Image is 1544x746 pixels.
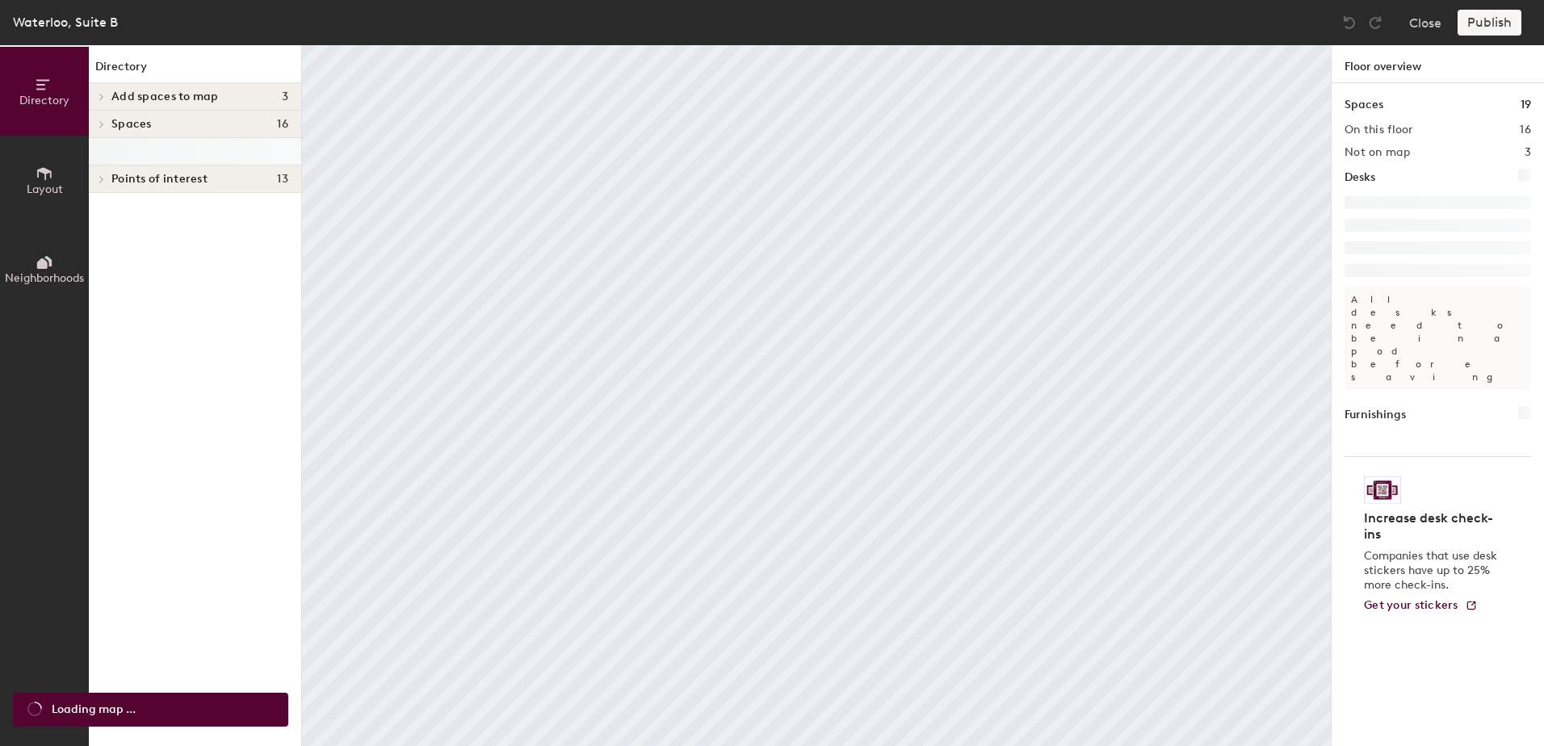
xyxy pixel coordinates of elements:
[111,118,152,131] span: Spaces
[1364,599,1478,613] a: Get your stickers
[1520,124,1531,136] h2: 16
[1332,45,1544,83] h1: Floor overview
[1364,476,1401,504] img: Sticker logo
[111,90,219,103] span: Add spaces to map
[1521,96,1531,114] h1: 19
[89,58,301,83] h1: Directory
[13,12,118,32] div: Waterloo, Suite B
[282,90,288,103] span: 3
[1367,15,1383,31] img: Redo
[5,271,84,285] span: Neighborhoods
[1345,146,1410,159] h2: Not on map
[111,173,208,186] span: Points of interest
[1345,169,1375,186] h1: Desks
[1364,510,1502,543] h4: Increase desk check-ins
[277,173,288,186] span: 13
[302,45,1331,746] canvas: Map
[1525,146,1531,159] h2: 3
[19,94,69,107] span: Directory
[1345,287,1531,390] p: All desks need to be in a pod before saving
[1364,598,1458,612] span: Get your stickers
[52,701,136,719] span: Loading map ...
[1345,406,1406,424] h1: Furnishings
[1341,15,1357,31] img: Undo
[277,118,288,131] span: 16
[1345,124,1413,136] h2: On this floor
[1364,549,1502,593] p: Companies that use desk stickers have up to 25% more check-ins.
[1345,96,1383,114] h1: Spaces
[27,182,63,196] span: Layout
[1409,10,1441,36] button: Close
